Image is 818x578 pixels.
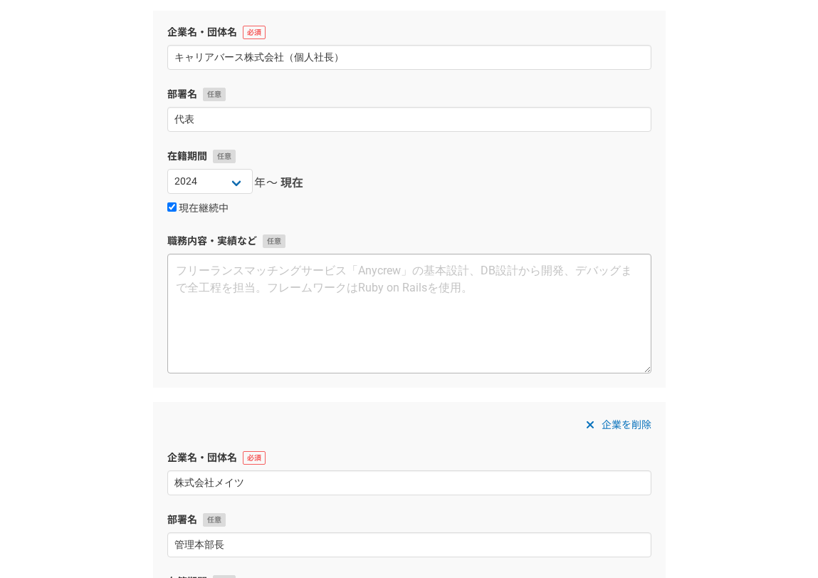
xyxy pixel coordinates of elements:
[167,512,651,527] label: 部署名
[167,202,177,212] input: 現在継続中
[167,25,651,40] label: 企業名・団体名
[602,416,651,433] span: 企業を削除
[254,175,279,192] span: 年〜
[167,532,651,557] input: 開発2部
[167,470,651,495] input: エニィクルー株式会社
[280,175,303,192] span: 現在
[167,234,651,249] label: 職務内容・実績など
[167,45,651,70] input: エニィクルー株式会社
[167,202,229,215] label: 現在継続中
[167,450,651,465] label: 企業名・団体名
[167,149,651,164] label: 在籍期間
[167,87,651,102] label: 部署名
[167,107,651,132] input: 開発2部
